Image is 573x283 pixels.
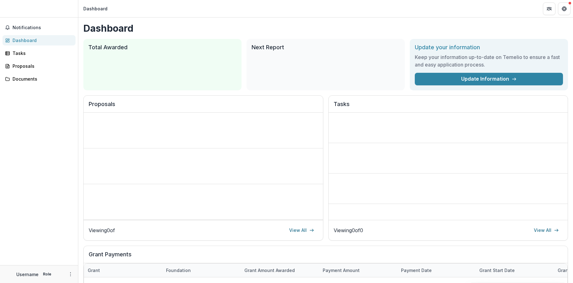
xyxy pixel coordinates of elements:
[285,225,318,235] a: View All
[83,23,568,34] h1: Dashboard
[543,3,555,15] button: Partners
[3,74,76,84] a: Documents
[3,23,76,33] button: Notifications
[13,50,70,56] div: Tasks
[3,48,76,58] a: Tasks
[89,251,563,263] h2: Grant Payments
[13,76,70,82] div: Documents
[13,37,70,44] div: Dashboard
[334,227,363,234] p: Viewing 0 of 0
[415,44,563,51] h2: Update your information
[13,25,73,30] span: Notifications
[3,35,76,45] a: Dashboard
[415,73,563,85] a: Update Information
[252,44,400,51] h2: Next Report
[81,4,110,13] nav: breadcrumb
[3,61,76,71] a: Proposals
[334,101,563,113] h2: Tasks
[88,44,237,51] h2: Total Awarded
[89,227,115,234] p: Viewing 0 of
[530,225,563,235] a: View All
[558,3,570,15] button: Get Help
[83,5,107,12] div: Dashboard
[415,53,563,68] h3: Keep your information up-to-date on Temelio to ensure a fast and easy application process.
[13,63,70,69] div: Proposals
[41,271,53,277] p: Role
[67,270,74,278] button: More
[16,271,39,278] p: Username
[89,101,318,113] h2: Proposals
